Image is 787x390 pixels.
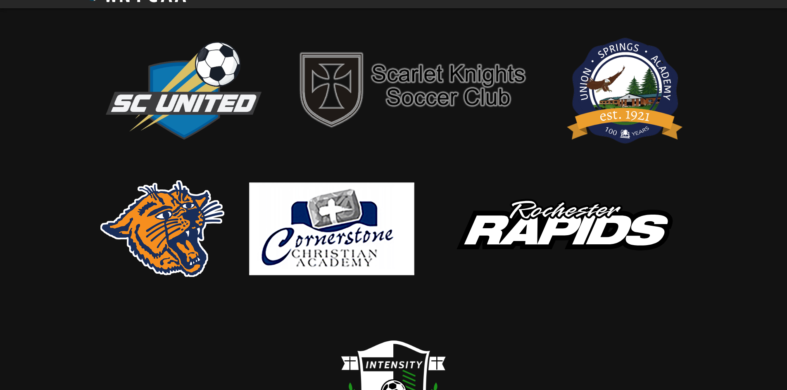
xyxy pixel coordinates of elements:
[439,183,687,274] img: rapids.svg
[100,33,266,145] img: scUnited.png
[249,182,414,275] img: cornerstone.png
[290,44,538,133] img: sk.png
[100,180,224,277] img: rsd.png
[563,25,687,153] img: usa.png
